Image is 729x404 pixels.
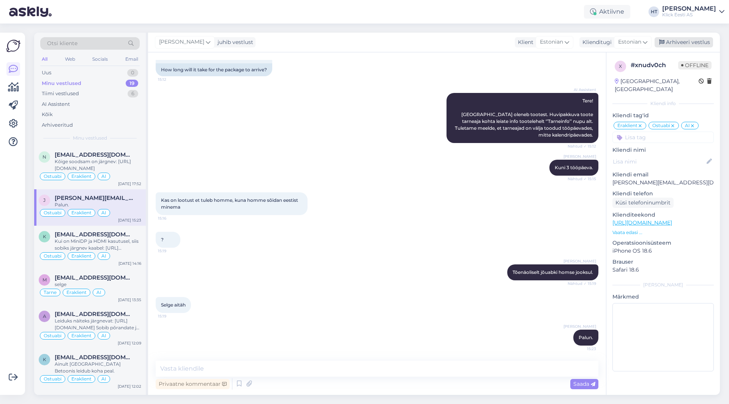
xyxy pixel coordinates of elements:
[158,77,186,82] span: 15:12
[126,80,138,87] div: 19
[71,377,92,381] span: Eraklient
[540,38,563,46] span: Estonian
[612,281,714,288] div: [PERSON_NAME]
[55,354,134,361] span: kmsibulin@gmail.com
[685,123,690,128] span: AI
[71,211,92,215] span: Eraklient
[584,5,630,19] div: Aktiivne
[55,158,141,172] div: Kõige soodsam on järgnev: [URL][DOMAIN_NAME]
[156,379,230,389] div: Privaatne kommentaar
[612,211,714,219] p: Klienditeekond
[555,165,593,170] span: Kuni 3 tööpäeva.
[42,90,79,97] div: Tiimi vestlused
[101,254,106,258] span: AI
[662,6,724,18] a: [PERSON_NAME]Klick Eesti AS
[44,211,62,215] span: Ostuabi
[612,229,714,236] p: Vaata edasi ...
[513,269,593,275] span: Tõenäoliselt jõuabki homse jooksul.
[118,384,141,389] div: [DATE] 12:02
[42,121,73,129] div: Arhiveeritud
[43,154,46,160] span: n
[91,54,109,64] div: Socials
[613,157,705,166] input: Lisa nimi
[617,123,637,128] span: Eraklient
[55,274,134,281] span: marek6891@hotmail.com
[649,6,659,17] div: HT
[568,143,596,149] span: Nähtud ✓ 15:12
[612,258,714,266] p: Brauser
[42,101,70,108] div: AI Assistent
[55,201,141,208] div: Palun.
[55,231,134,238] span: kaikoitla100@gmail.com
[118,297,141,303] div: [DATE] 13:35
[71,254,92,258] span: Eraklient
[563,324,596,329] span: [PERSON_NAME]
[612,198,674,208] div: Küsi telefoninumbrit
[55,281,141,288] div: selge
[124,54,140,64] div: Email
[159,38,204,46] span: [PERSON_NAME]
[55,311,134,318] span: annekas79@gmail.com
[66,290,87,295] span: Eraklient
[612,146,714,154] p: Kliendi nimi
[568,281,596,286] span: Nähtud ✓ 15:19
[42,69,51,77] div: Uus
[118,181,141,187] div: [DATE] 17:52
[118,217,141,223] div: [DATE] 15:23
[568,176,596,182] span: Nähtud ✓ 15:15
[568,346,596,352] span: 15:23
[63,54,77,64] div: Web
[71,174,92,179] span: Eraklient
[631,61,678,70] div: # xnudv0ch
[42,80,81,87] div: Minu vestlused
[156,63,272,76] div: How long will it take for the package to arrive?
[42,111,53,118] div: Kõik
[101,174,106,179] span: AI
[615,77,699,93] div: [GEOGRAPHIC_DATA], [GEOGRAPHIC_DATA]
[158,248,186,254] span: 15:19
[40,54,49,64] div: All
[96,290,101,295] span: AI
[573,380,595,387] span: Saada
[55,361,141,374] div: Ainult [GEOGRAPHIC_DATA] Betoonis leidub koha peal.
[71,333,92,338] span: Eraklient
[618,38,641,46] span: Estonian
[678,61,712,69] span: Offline
[612,247,714,255] p: iPhone OS 18.6
[118,261,141,266] div: [DATE] 14:16
[55,195,134,201] span: jarno.suitsev.004@gmail.com
[612,239,714,247] p: Operatsioonisüsteem
[612,266,714,274] p: Safari 18.6
[161,302,186,308] span: Selge aitäh
[128,90,138,97] div: 6
[158,313,186,319] span: 15:19
[55,238,141,252] div: Kui on MiniDP ja HDMI kasutusel, siis sobiks järgnev kaabel: [URL][DOMAIN_NAME]
[662,12,716,18] div: Klick Eesti AS
[101,211,106,215] span: AI
[215,38,253,46] div: juhib vestlust
[612,112,714,119] p: Kliendi tag'id
[43,277,47,283] span: m
[55,318,141,331] div: Leiduks näiteks järgnevat: [URL][DOMAIN_NAME] Sobib põrandate ja seinaplaatide puhsatamiseks. Kak...
[612,179,714,187] p: [PERSON_NAME][EMAIL_ADDRESS][DOMAIN_NAME]
[612,293,714,301] p: Märkmed
[73,135,107,141] span: Minu vestlused
[47,39,77,47] span: Otsi kliente
[44,174,62,179] span: Ostuabi
[612,190,714,198] p: Kliendi telefon
[579,335,593,340] span: Palun.
[44,333,62,338] span: Ostuabi
[612,132,714,143] input: Lisa tag
[118,340,141,346] div: [DATE] 12:09
[515,38,533,46] div: Klient
[612,219,672,226] a: [URL][DOMAIN_NAME]
[579,38,612,46] div: Klienditugi
[662,6,716,12] div: [PERSON_NAME]
[44,377,62,381] span: Ostuabi
[619,63,622,69] span: x
[563,258,596,264] span: [PERSON_NAME]
[563,154,596,159] span: [PERSON_NAME]
[101,377,106,381] span: AI
[568,87,596,93] span: AI Assistent
[6,39,21,53] img: Askly Logo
